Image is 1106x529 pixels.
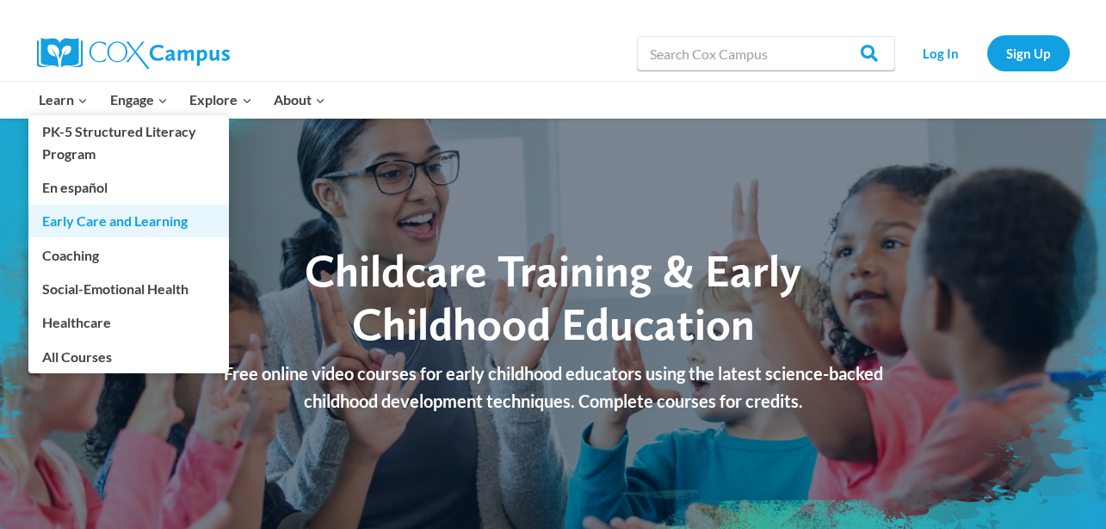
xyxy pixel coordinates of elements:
[904,35,979,71] a: Log In
[28,82,337,118] nav: Primary Navigation
[28,82,100,118] button: Child menu of Learn
[28,273,229,305] a: Social-Emotional Health
[305,243,801,351] span: Childcare Training & Early Childhood Education
[28,171,229,204] a: En español
[28,306,229,339] a: Healthcare
[263,82,337,118] button: Child menu of About
[179,82,263,118] button: Child menu of Explore
[904,35,1070,71] nav: Secondary Navigation
[28,205,229,237] a: Early Care and Learning
[987,35,1070,71] a: Sign Up
[37,38,230,69] img: Cox Campus
[28,238,229,271] a: Coaching
[99,82,179,118] button: Child menu of Engage
[637,36,895,71] input: Search Cox Campus
[28,115,229,170] a: PK-5 Structured Literacy Program
[205,360,902,415] p: Free online video courses for early childhood educators using the latest science-backed childhood...
[28,340,229,372] a: All Courses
